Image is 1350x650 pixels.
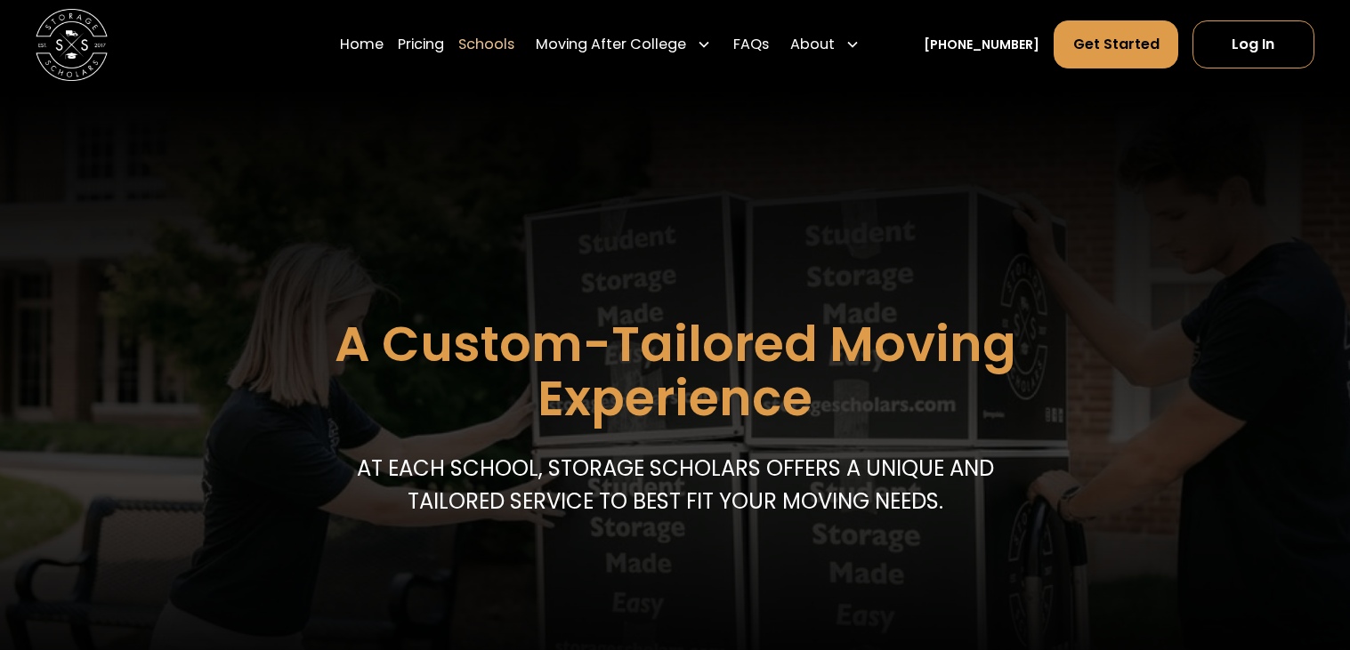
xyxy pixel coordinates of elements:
div: Moving After College [529,20,718,69]
a: FAQs [733,20,769,69]
a: Log In [1192,20,1314,68]
a: Pricing [398,20,444,69]
div: Moving After College [536,34,686,55]
a: Get Started [1054,20,1177,68]
img: Storage Scholars main logo [36,9,108,81]
a: [PHONE_NUMBER] [924,36,1039,54]
h1: A Custom-Tailored Moving Experience [245,317,1104,426]
div: About [790,34,835,55]
p: At each school, storage scholars offers a unique and tailored service to best fit your Moving needs. [348,453,1001,517]
a: Home [340,20,384,69]
a: Schools [458,20,514,69]
div: About [783,20,867,69]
